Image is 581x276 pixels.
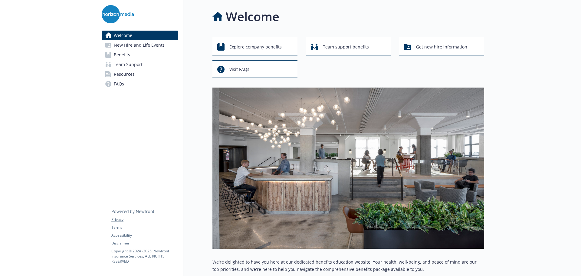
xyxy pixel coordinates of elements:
[102,79,178,89] a: FAQs
[212,60,297,78] button: Visit FAQs
[114,31,132,40] span: Welcome
[212,38,297,55] button: Explore company benefits
[102,50,178,60] a: Benefits
[111,233,178,238] a: Accessibility
[212,88,484,249] img: overview page banner
[111,225,178,230] a: Terms
[114,69,135,79] span: Resources
[323,41,369,53] span: Team support benefits
[114,40,165,50] span: New Hire and Life Events
[111,241,178,246] a: Disclaimer
[212,258,484,273] p: We're delighted to have you here at our dedicated benefits education website. Your health, well-b...
[111,217,178,222] a: Privacy
[399,38,484,55] button: Get new hire information
[114,79,124,89] span: FAQs
[102,40,178,50] a: New Hire and Life Events
[111,248,178,264] p: Copyright © 2024 - 2025 , Newfront Insurance Services, ALL RIGHTS RESERVED
[102,60,178,69] a: Team Support
[226,8,279,26] h1: Welcome
[114,50,130,60] span: Benefits
[229,41,282,53] span: Explore company benefits
[102,69,178,79] a: Resources
[229,64,249,75] span: Visit FAQs
[416,41,467,53] span: Get new hire information
[306,38,391,55] button: Team support benefits
[102,31,178,40] a: Welcome
[114,60,143,69] span: Team Support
